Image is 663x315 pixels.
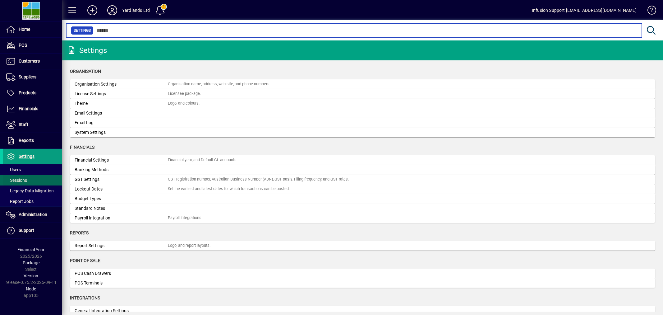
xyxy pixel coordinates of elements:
[70,118,655,128] a: Email Log
[75,81,168,87] div: Organisation Settings
[70,99,655,108] a: ThemeLogo, and colours.
[19,27,30,32] span: Home
[75,129,168,136] div: System Settings
[70,258,100,263] span: Point of Sale
[3,186,62,196] a: Legacy Data Migration
[3,101,62,117] a: Financials
[70,69,101,74] span: Organisation
[70,213,655,223] a: Payroll IntegrationPayroll Integrations
[70,155,655,165] a: Financial SettingsFinancial year, and Default GL accounts.
[70,278,655,288] a: POS Terminals
[70,108,655,118] a: Email Settings
[75,308,168,314] div: General Integration Settings
[75,270,168,277] div: POS Cash Drawers
[168,215,201,221] div: Payroll Integrations
[6,199,34,204] span: Report Jobs
[3,22,62,37] a: Home
[6,188,54,193] span: Legacy Data Migration
[70,79,655,89] a: Organisation SettingsOrganisation name, address, web site, and phone numbers.
[122,5,150,15] div: Yardlands Ltd
[19,74,36,79] span: Suppliers
[75,91,168,97] div: License Settings
[168,157,237,163] div: Financial year, and Default GL accounts.
[19,138,34,143] span: Reports
[70,269,655,278] a: POS Cash Drawers
[75,157,168,163] div: Financial Settings
[26,286,36,291] span: Node
[19,43,27,48] span: POS
[3,133,62,148] a: Reports
[82,5,102,16] button: Add
[67,45,107,55] div: Settings
[168,186,290,192] div: Set the earliest and latest dates for which transactions can be posted.
[102,5,122,16] button: Profile
[3,223,62,238] a: Support
[75,186,168,192] div: Lockout Dates
[75,205,168,212] div: Standard Notes
[3,54,62,69] a: Customers
[168,243,210,249] div: Logo, and report layouts.
[532,5,637,15] div: Infusion Support [EMAIL_ADDRESS][DOMAIN_NAME]
[3,175,62,186] a: Sessions
[19,90,36,95] span: Products
[70,230,89,235] span: Reports
[19,154,35,159] span: Settings
[70,184,655,194] a: Lockout DatesSet the earliest and latest dates for which transactions can be posted.
[75,176,168,183] div: GST Settings
[70,128,655,137] a: System Settings
[23,260,39,265] span: Package
[75,195,168,202] div: Budget Types
[3,85,62,101] a: Products
[70,204,655,213] a: Standard Notes
[6,167,21,172] span: Users
[75,167,168,173] div: Banking Methods
[75,120,168,126] div: Email Log
[70,145,94,150] span: Financials
[6,178,27,183] span: Sessions
[19,228,34,233] span: Support
[3,164,62,175] a: Users
[19,212,47,217] span: Administration
[75,110,168,116] div: Email Settings
[643,1,655,21] a: Knowledge Base
[19,122,28,127] span: Staff
[19,59,40,63] span: Customers
[70,241,655,251] a: Report SettingsLogo, and report layouts.
[24,273,39,278] span: Version
[168,176,349,182] div: GST registration number, Australian Business Number (ABN), GST basis, Filing frequency, and GST r...
[75,242,168,249] div: Report Settings
[70,89,655,99] a: License SettingsLicensee package.
[70,194,655,204] a: Budget Types
[168,81,270,87] div: Organisation name, address, web site, and phone numbers.
[70,295,100,300] span: Integrations
[75,215,168,221] div: Payroll Integration
[70,175,655,184] a: GST SettingsGST registration number, Australian Business Number (ABN), GST basis, Filing frequenc...
[75,100,168,107] div: Theme
[19,106,38,111] span: Financials
[70,165,655,175] a: Banking Methods
[168,91,201,97] div: Licensee package.
[3,196,62,207] a: Report Jobs
[3,117,62,133] a: Staff
[3,69,62,85] a: Suppliers
[18,247,45,252] span: Financial Year
[168,101,200,106] div: Logo, and colours.
[3,38,62,53] a: POS
[74,27,91,34] span: Settings
[75,280,168,286] div: POS Terminals
[3,207,62,223] a: Administration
